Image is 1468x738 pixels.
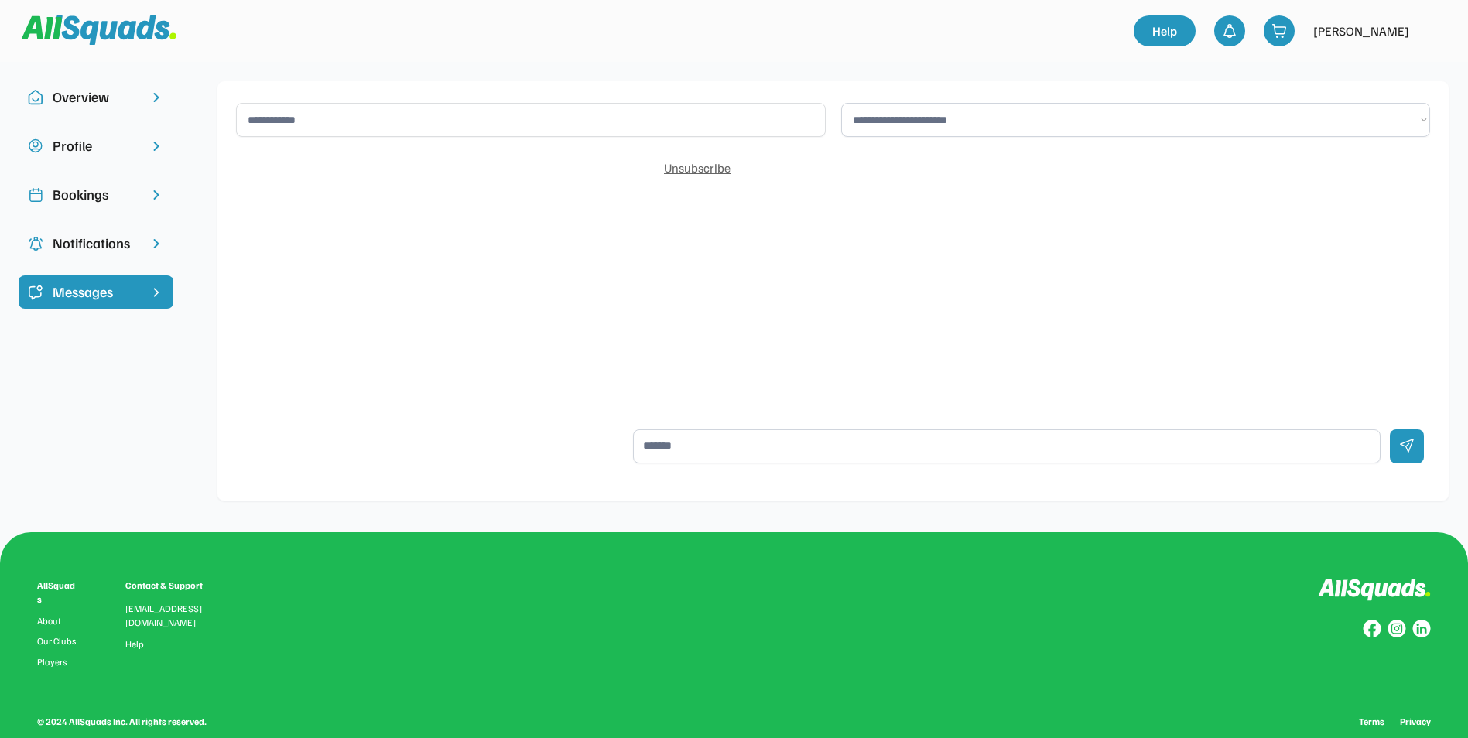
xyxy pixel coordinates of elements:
img: chevron-right%20copy%203.svg [149,285,164,300]
img: Icon%20copy%204.svg [28,236,43,251]
img: chevron-right.svg [149,236,164,251]
img: Logo%20inverted.svg [1318,579,1431,601]
img: user-circle.svg [28,138,43,154]
img: Group%20copy%206.svg [1412,620,1431,638]
a: Privacy [1400,715,1431,729]
a: About [37,616,79,627]
div: [PERSON_NAME] [1313,22,1409,40]
a: Our Clubs [37,636,79,647]
img: yH5BAEAAAAALAAAAAABAAEAAAIBRAA7 [1418,15,1449,46]
div: © 2024 AllSquads Inc. All rights reserved. [37,715,207,729]
img: Icon%20%2821%29.svg [28,285,43,300]
img: yH5BAEAAAAALAAAAAABAAEAAAIBRAA7 [624,159,655,190]
img: Icon%20copy%202.svg [28,187,43,203]
img: Group%20copy%208.svg [1363,620,1381,638]
img: shopping-cart-01%20%281%29.svg [1271,23,1287,39]
img: Icon%20copy%2010.svg [28,90,43,105]
img: Group%20copy%207.svg [1388,620,1406,638]
a: Terms [1359,715,1384,729]
div: Profile [53,135,139,156]
div: AllSquads [37,579,79,606]
a: Players [37,657,79,668]
a: Help [1134,15,1196,46]
img: Squad%20Logo.svg [22,15,176,45]
img: chevron-right.svg [149,90,164,105]
a: Help [125,639,144,650]
div: Overview [53,87,139,108]
div: Notifications [53,233,139,254]
div: [EMAIL_ADDRESS][DOMAIN_NAME] [125,602,221,630]
div: Messages [53,282,139,302]
img: chevron-right.svg [149,187,164,203]
div: Unsubscribe [664,159,731,177]
div: Bookings [53,184,139,205]
img: chevron-right.svg [149,138,164,154]
div: Contact & Support [125,579,221,593]
img: bell-03%20%281%29.svg [1222,23,1237,39]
